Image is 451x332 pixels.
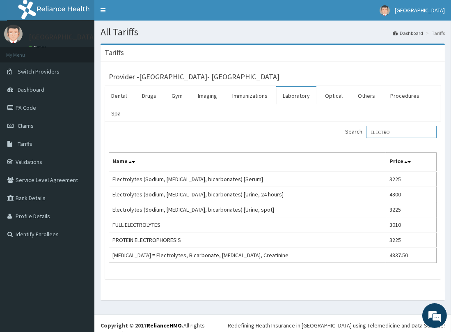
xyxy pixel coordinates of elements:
[386,248,437,263] td: 4837.50
[386,171,437,187] td: 3225
[29,45,48,51] a: Online
[101,27,445,37] h1: All Tariffs
[135,87,163,104] a: Drugs
[226,87,274,104] a: Immunizations
[165,87,189,104] a: Gym
[380,5,390,16] img: User Image
[29,33,96,41] p: [GEOGRAPHIC_DATA]
[109,202,386,217] td: Electrolytes (Sodium, [MEDICAL_DATA], bicarbonates) [Urine, spot]
[109,153,386,172] th: Name
[393,30,423,37] a: Dashboard
[135,4,154,24] div: Minimize live chat window
[276,87,316,104] a: Laboratory
[101,322,183,329] strong: Copyright © 2017 .
[384,87,426,104] a: Procedures
[18,68,60,75] span: Switch Providers
[18,122,34,129] span: Claims
[386,202,437,217] td: 3225
[386,153,437,172] th: Price
[386,217,437,233] td: 3010
[18,86,44,93] span: Dashboard
[109,248,386,263] td: [MEDICAL_DATA] = Electrolytes, Bicarbonate, [MEDICAL_DATA], Creatinine
[48,104,113,187] span: We're online!
[4,224,156,253] textarea: Type your message and hit 'Enter'
[147,322,182,329] a: RelianceHMO
[424,30,445,37] li: Tariffs
[191,87,224,104] a: Imaging
[351,87,382,104] a: Others
[109,233,386,248] td: PROTEIN ELECTROPHORESIS
[18,140,32,148] span: Tariffs
[109,217,386,233] td: FULL ELECTROLYTES
[105,49,124,56] h3: Tariffs
[15,41,33,62] img: d_794563401_company_1708531726252_794563401
[4,25,23,43] img: User Image
[109,73,279,81] h3: Provider - [GEOGRAPHIC_DATA]- [GEOGRAPHIC_DATA]
[386,233,437,248] td: 3225
[366,126,437,138] input: Search:
[109,187,386,202] td: Electrolytes (Sodium, [MEDICAL_DATA], bicarbonates) [Urine, 24 hours]
[105,105,127,122] a: Spa
[345,126,437,138] label: Search:
[105,87,133,104] a: Dental
[228,321,445,330] div: Redefining Heath Insurance in [GEOGRAPHIC_DATA] using Telemedicine and Data Science!
[386,187,437,202] td: 4300
[395,7,445,14] span: [GEOGRAPHIC_DATA]
[43,46,138,57] div: Chat with us now
[318,87,349,104] a: Optical
[109,171,386,187] td: Electrolytes (Sodium, [MEDICAL_DATA], bicarbonates) [Serum]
